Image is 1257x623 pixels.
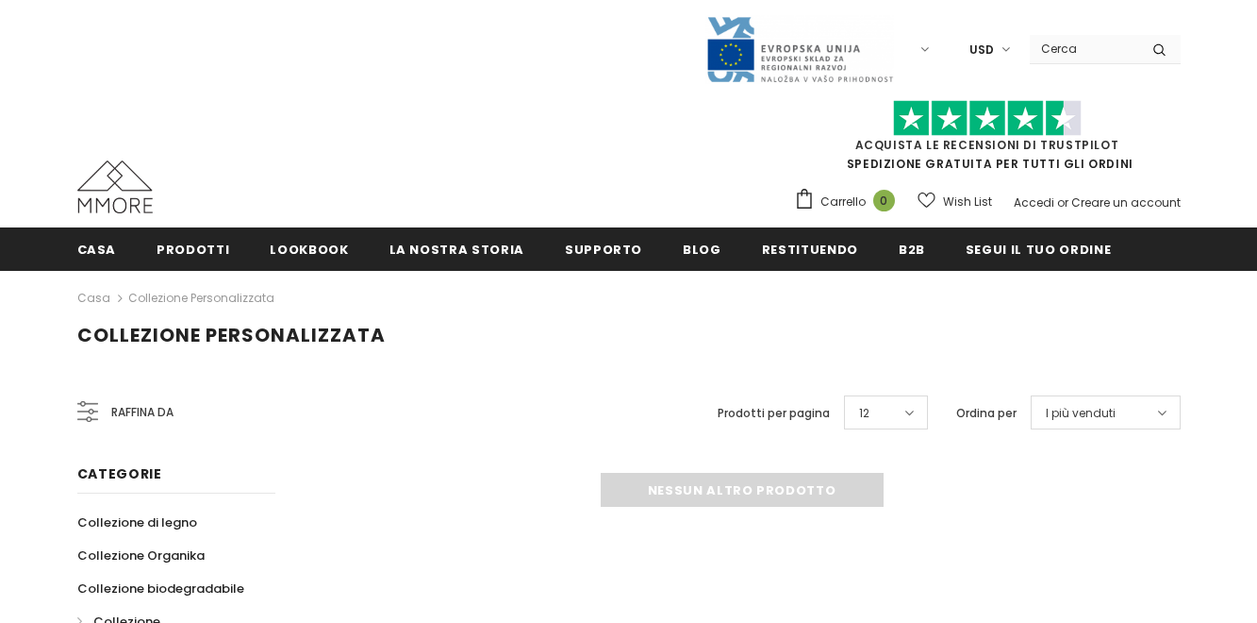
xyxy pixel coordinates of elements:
span: La nostra storia [389,241,524,259]
span: Collezione Organika [77,547,205,564]
span: SPEDIZIONE GRATUITA PER TUTTI GLI ORDINI [794,109,1181,172]
span: USD [969,41,994,59]
span: Lookbook [270,241,348,259]
a: Carrello 0 [794,188,904,216]
span: 12 [859,404,869,423]
span: Carrello [820,193,866,211]
input: Search Site [1030,35,1138,62]
a: supporto [565,227,642,270]
span: Collezione personalizzata [77,322,386,348]
a: Collezione Organika [77,539,205,572]
span: Wish List [943,193,992,211]
a: Collezione biodegradabile [77,572,244,605]
span: Casa [77,241,117,259]
label: Prodotti per pagina [718,404,830,423]
a: Segui il tuo ordine [966,227,1111,270]
a: Casa [77,287,110,310]
a: Lookbook [270,227,348,270]
img: Fidati di Pilot Stars [893,100,1082,137]
a: Creare un account [1071,194,1181,210]
a: Wish List [918,185,992,218]
a: Blog [683,227,721,270]
span: I più venduti [1046,404,1116,423]
a: Prodotti [157,227,229,270]
span: Segui il tuo ordine [966,241,1111,259]
a: La nostra storia [389,227,524,270]
a: Restituendo [762,227,858,270]
span: Raffina da [111,402,174,423]
a: Casa [77,227,117,270]
a: Collezione personalizzata [128,290,274,306]
label: Ordina per [956,404,1017,423]
span: or [1057,194,1068,210]
span: supporto [565,241,642,259]
img: Javni Razpis [705,15,894,84]
a: Acquista le recensioni di TrustPilot [855,137,1119,153]
span: Prodotti [157,241,229,259]
span: B2B [899,241,925,259]
a: Collezione di legno [77,506,197,539]
a: B2B [899,227,925,270]
span: Restituendo [762,241,858,259]
span: Blog [683,241,721,259]
span: Categorie [77,464,162,483]
a: Javni Razpis [705,41,894,57]
span: Collezione di legno [77,514,197,531]
span: 0 [873,190,895,211]
img: Casi MMORE [77,160,153,213]
span: Collezione biodegradabile [77,580,244,598]
a: Accedi [1014,194,1054,210]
